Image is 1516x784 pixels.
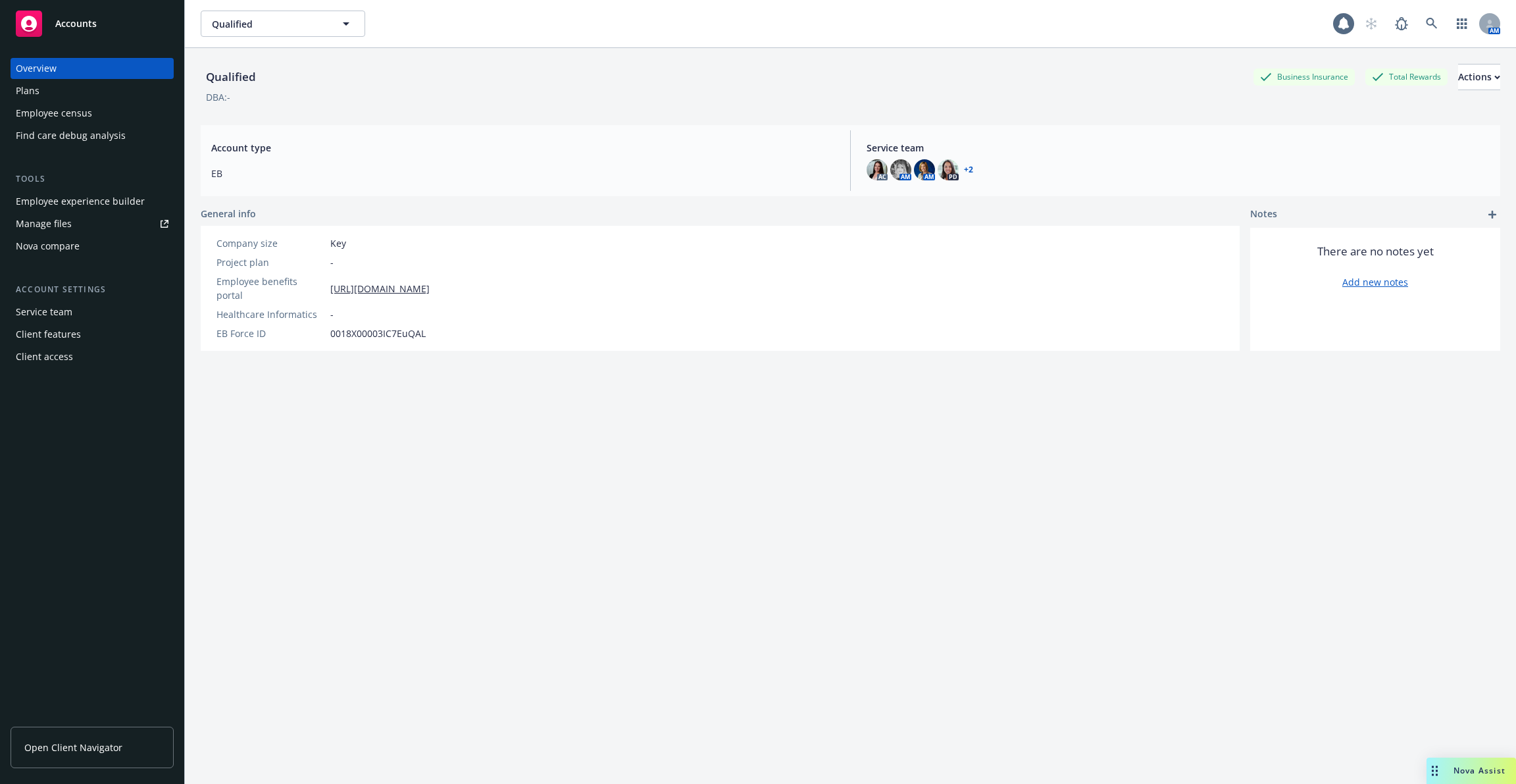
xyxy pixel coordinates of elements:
[11,346,174,367] a: Client access
[211,141,834,155] span: Account type
[1388,11,1415,37] a: Report a Bug
[206,90,230,104] div: DBA: -
[1458,64,1500,90] button: Actions
[16,324,81,345] div: Client features
[216,307,325,321] div: Healthcare Informatics
[216,255,325,269] div: Project plan
[16,80,39,101] div: Plans
[330,327,426,340] span: 0018X00003IC7EuQAL
[938,159,959,180] img: photo
[1317,244,1434,259] span: There are no notes yet
[330,255,334,269] span: -
[1342,275,1408,289] a: Add new notes
[212,17,326,31] span: Qualified
[211,167,834,180] span: EB
[16,346,73,367] div: Client access
[24,741,122,754] span: Open Client Navigator
[11,301,174,323] a: Service team
[16,58,57,79] div: Overview
[16,191,145,212] div: Employee experience builder
[11,125,174,146] a: Find care debug analysis
[1458,65,1500,90] div: Actions
[1358,11,1384,37] a: Start snowing
[16,125,126,146] div: Find care debug analysis
[1484,207,1500,222] a: add
[330,282,430,296] a: [URL][DOMAIN_NAME]
[890,159,911,180] img: photo
[16,236,80,257] div: Nova compare
[216,274,325,302] div: Employee benefits portal
[201,11,365,37] button: Qualified
[330,307,334,321] span: -
[1365,68,1448,85] div: Total Rewards
[11,191,174,212] a: Employee experience builder
[11,283,174,296] div: Account settings
[11,236,174,257] a: Nova compare
[16,301,72,323] div: Service team
[1250,207,1277,222] span: Notes
[16,213,72,234] div: Manage files
[216,236,325,250] div: Company size
[216,327,325,340] div: EB Force ID
[201,207,256,221] span: General info
[914,159,935,180] img: photo
[11,103,174,124] a: Employee census
[1449,11,1475,37] a: Switch app
[11,5,174,42] a: Accounts
[16,103,92,124] div: Employee census
[1427,758,1516,784] button: Nova Assist
[55,18,97,29] span: Accounts
[1427,758,1443,784] div: Drag to move
[1253,68,1355,85] div: Business Insurance
[11,324,174,345] a: Client features
[201,68,261,86] div: Qualified
[11,172,174,186] div: Tools
[11,213,174,234] a: Manage files
[1453,765,1505,776] span: Nova Assist
[867,159,888,180] img: photo
[1419,11,1445,37] a: Search
[867,141,1490,155] span: Service team
[964,166,973,174] a: +2
[11,80,174,101] a: Plans
[330,236,346,250] span: Key
[11,58,174,79] a: Overview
